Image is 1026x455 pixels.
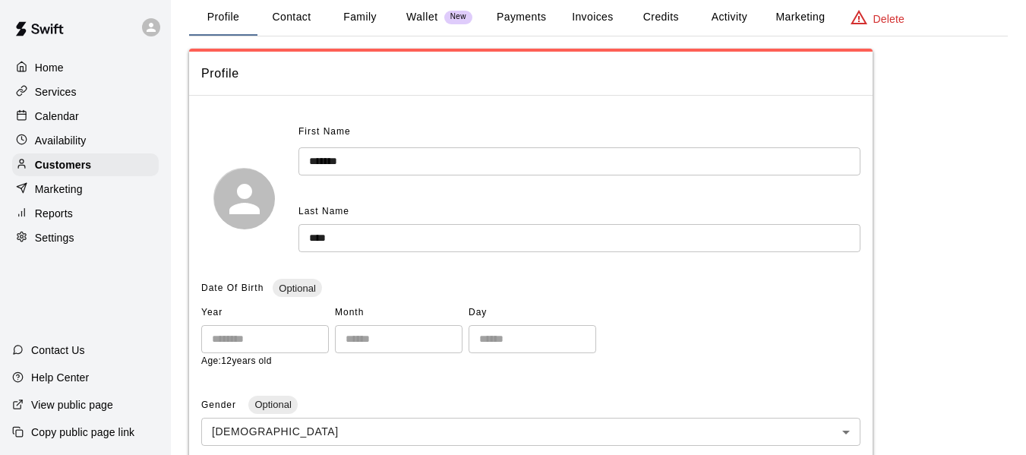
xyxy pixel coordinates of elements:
p: Availability [35,133,87,148]
a: Home [12,56,159,79]
a: Calendar [12,105,159,128]
a: Availability [12,129,159,152]
a: Marketing [12,178,159,201]
p: Services [35,84,77,100]
span: Gender [201,400,239,410]
p: Wallet [406,9,438,25]
span: Year [201,301,329,325]
div: [DEMOGRAPHIC_DATA] [201,418,860,446]
p: Home [35,60,64,75]
a: Reports [12,202,159,225]
span: First Name [298,120,351,144]
p: Contact Us [31,343,85,358]
span: New [444,12,472,22]
p: Copy public page link [31,425,134,440]
p: Delete [873,11,904,27]
span: Date Of Birth [201,283,264,293]
span: Last Name [298,206,349,216]
span: Age: 12 years old [201,355,272,366]
a: Services [12,81,159,103]
span: Day [469,301,596,325]
a: Customers [12,153,159,176]
p: Help Center [31,370,89,385]
a: Settings [12,226,159,249]
span: Profile [201,64,860,84]
p: Customers [35,157,91,172]
span: Optional [248,399,297,410]
p: View public page [31,397,113,412]
span: Optional [273,283,321,294]
p: Marketing [35,182,83,197]
p: Calendar [35,109,79,124]
p: Reports [35,206,73,221]
p: Settings [35,230,74,245]
span: Month [335,301,462,325]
